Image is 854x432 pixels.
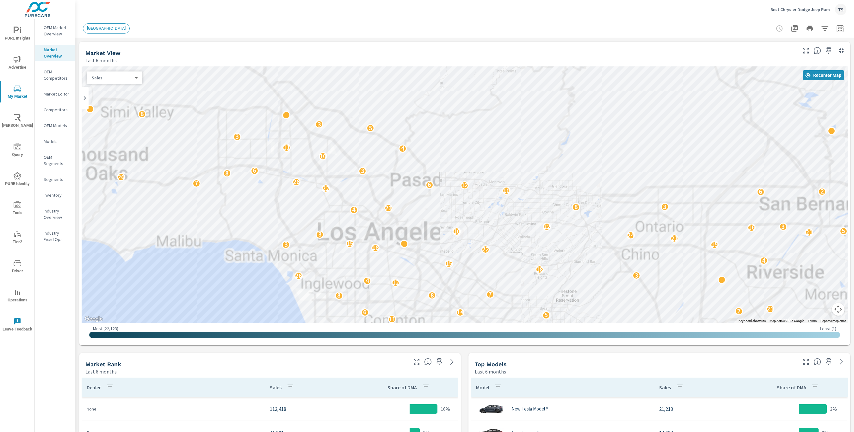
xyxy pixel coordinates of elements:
[322,185,329,192] p: 22
[352,206,356,213] p: 4
[659,405,746,413] p: 21,213
[293,178,300,186] p: 26
[35,152,75,168] div: OEM Segments
[748,224,755,231] p: 16
[44,230,70,243] p: Industry Fixed Ops
[35,23,75,39] div: OEM Market Overview
[801,357,811,367] button: Make Fullscreen
[635,272,638,279] p: 3
[346,240,353,247] p: 15
[372,244,379,251] p: 18
[824,46,834,56] span: Save this to your personalized report
[35,45,75,61] div: Market Overview
[536,265,543,273] p: 18
[2,318,33,333] span: Leave Feedback
[457,308,464,316] p: 14
[35,105,75,114] div: Competitors
[35,137,75,146] div: Models
[842,227,845,235] p: 5
[83,26,129,31] span: [GEOGRAPHIC_DATA]
[44,192,70,198] p: Inventory
[428,181,431,188] p: 6
[385,204,392,212] p: 23
[2,201,33,217] span: Tools
[2,288,33,304] span: Operations
[476,384,489,391] p: Model
[430,292,434,299] p: 8
[803,22,816,35] button: Print Report
[270,384,282,391] p: Sales
[819,22,831,35] button: Apply Filters
[447,357,457,367] a: See more details in report
[806,72,841,78] span: Recenter Map
[235,133,239,140] p: 3
[2,85,33,100] span: My Market
[814,47,821,54] span: Understand by postal code where vehicles are selling. [Source: Market registration data from thir...
[366,277,369,284] p: 4
[482,245,489,253] p: 22
[85,361,121,367] h5: Market Rank
[838,308,842,316] p: 2
[441,405,450,413] p: 16%
[767,305,774,313] p: 21
[44,46,70,59] p: Market Overview
[319,152,326,160] p: 10
[820,319,846,323] a: Report a map error
[781,223,785,231] p: 3
[830,405,837,413] p: 3%
[87,406,260,412] p: None
[659,384,671,391] p: Sales
[35,190,75,200] div: Inventory
[85,57,117,64] p: Last 6 months
[824,357,834,367] span: Save this to your personalized report
[318,231,322,238] p: 3
[770,319,804,323] span: Map data ©2025 Google
[0,19,34,339] div: nav menu
[83,315,104,323] a: Open this area in Google Maps (opens a new window)
[140,110,144,118] p: 8
[35,228,75,244] div: Industry Fixed Ops
[834,22,846,35] button: Select Date Range
[118,173,125,181] p: 26
[35,67,75,83] div: OEM Competitors
[85,368,117,375] p: Last 6 months
[363,308,367,316] p: 6
[503,187,510,194] p: 10
[35,89,75,99] div: Market Editor
[2,143,33,158] span: Query
[225,170,229,177] p: 8
[479,399,504,418] img: glamour
[511,406,548,412] p: New Tesla Model Y
[814,358,821,366] span: Find the biggest opportunities within your model lineup nationwide. [Source: Market registration ...
[283,144,290,151] p: 11
[820,188,824,195] p: 2
[820,326,836,331] p: Least ( 1 )
[2,230,33,246] span: Tier2
[270,405,356,413] p: 112,418
[461,181,468,189] p: 12
[85,50,121,56] h5: Market View
[92,75,132,81] p: Sales
[44,91,70,97] p: Market Editor
[762,257,765,264] p: 4
[663,203,666,211] p: 3
[488,291,492,298] p: 7
[475,361,507,367] h5: Top Models
[2,172,33,188] span: PURE Identity
[361,167,364,175] p: 3
[737,307,740,315] p: 2
[759,188,762,195] p: 6
[835,4,846,15] div: TS
[2,114,33,129] span: [PERSON_NAME]
[711,241,718,248] p: 15
[44,176,70,182] p: Segments
[445,260,452,267] p: 15
[44,122,70,129] p: OEM Models
[337,292,341,299] p: 8
[2,27,33,42] span: PURE Insights
[412,357,422,367] button: Make Fullscreen
[801,46,811,56] button: Make Fullscreen
[2,259,33,275] span: Driver
[392,279,399,286] p: 12
[770,7,830,12] p: Best Chrysler Dodge Jeep Ram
